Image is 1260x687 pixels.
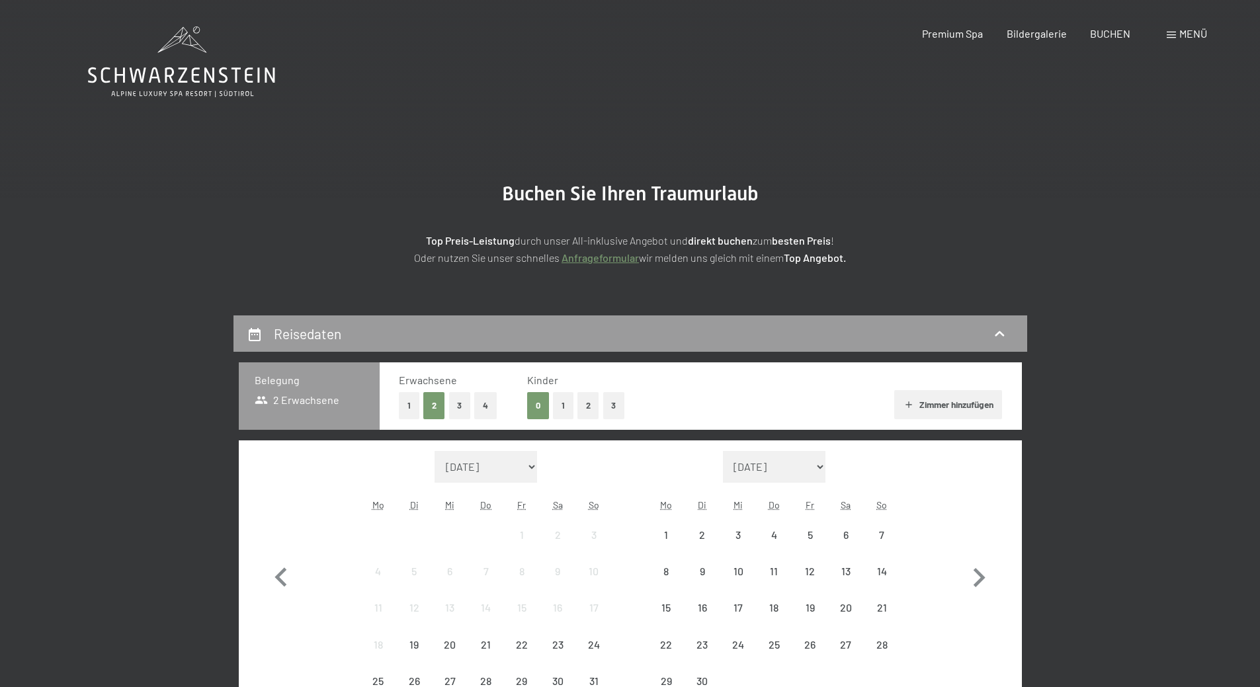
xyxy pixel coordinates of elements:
[396,553,432,589] div: Anreise nicht möglich
[756,626,792,662] div: Anreise nicht möglich
[792,590,827,626] div: Fri Sep 19 2025
[504,553,540,589] div: Anreise nicht möglich
[540,517,575,553] div: Anreise nicht möglich
[468,626,504,662] div: Anreise nicht möglich
[828,590,864,626] div: Sat Sep 20 2025
[502,182,759,205] span: Buchen Sie Ihren Traumurlaub
[756,553,792,589] div: Anreise nicht möglich
[470,639,503,672] div: 21
[922,27,983,40] span: Premium Spa
[685,517,720,553] div: Anreise nicht möglich
[865,602,898,635] div: 21
[562,251,639,264] a: Anfrageformular
[793,639,826,672] div: 26
[577,392,599,419] button: 2
[553,392,573,419] button: 1
[648,590,684,626] div: Anreise nicht möglich
[648,626,684,662] div: Mon Sep 22 2025
[470,566,503,599] div: 7
[769,499,780,510] abbr: Donnerstag
[650,566,683,599] div: 8
[468,626,504,662] div: Thu Aug 21 2025
[698,499,706,510] abbr: Dienstag
[540,517,575,553] div: Sat Aug 02 2025
[685,590,720,626] div: Tue Sep 16 2025
[648,517,684,553] div: Anreise nicht möglich
[828,626,864,662] div: Sat Sep 27 2025
[720,590,756,626] div: Wed Sep 17 2025
[806,499,814,510] abbr: Freitag
[688,234,753,247] strong: direkt buchen
[734,499,743,510] abbr: Mittwoch
[517,499,526,510] abbr: Freitag
[841,499,851,510] abbr: Samstag
[432,590,468,626] div: Anreise nicht möglich
[756,517,792,553] div: Anreise nicht möglich
[660,499,672,510] abbr: Montag
[894,390,1002,419] button: Zimmer hinzufügen
[399,392,419,419] button: 1
[784,251,846,264] strong: Top Angebot.
[504,517,540,553] div: Fri Aug 01 2025
[474,392,497,419] button: 4
[470,602,503,635] div: 14
[648,553,684,589] div: Anreise nicht möglich
[432,626,468,662] div: Anreise nicht möglich
[541,602,574,635] div: 16
[757,602,790,635] div: 18
[575,517,611,553] div: Sun Aug 03 2025
[685,590,720,626] div: Anreise nicht möglich
[577,639,610,672] div: 24
[865,566,898,599] div: 14
[756,517,792,553] div: Thu Sep 04 2025
[793,602,826,635] div: 19
[433,602,466,635] div: 13
[1007,27,1067,40] a: Bildergalerie
[577,566,610,599] div: 10
[398,602,431,635] div: 12
[505,639,538,672] div: 22
[575,590,611,626] div: Anreise nicht möglich
[362,602,395,635] div: 11
[504,626,540,662] div: Fri Aug 22 2025
[864,626,900,662] div: Sun Sep 28 2025
[300,232,961,266] p: durch unser All-inklusive Angebot und zum ! Oder nutzen Sie unser schnelles wir melden uns gleich...
[648,590,684,626] div: Mon Sep 15 2025
[553,499,563,510] abbr: Samstag
[577,530,610,563] div: 3
[686,566,719,599] div: 9
[757,530,790,563] div: 4
[1179,27,1207,40] span: Menü
[360,590,396,626] div: Mon Aug 11 2025
[360,553,396,589] div: Anreise nicht möglich
[504,517,540,553] div: Anreise nicht möglich
[722,602,755,635] div: 17
[541,530,574,563] div: 2
[685,626,720,662] div: Anreise nicht möglich
[1090,27,1130,40] span: BUCHEN
[360,553,396,589] div: Mon Aug 04 2025
[540,590,575,626] div: Sat Aug 16 2025
[399,374,457,386] span: Erwachsene
[793,530,826,563] div: 5
[433,566,466,599] div: 6
[864,553,900,589] div: Anreise nicht möglich
[648,553,684,589] div: Mon Sep 08 2025
[398,566,431,599] div: 5
[360,626,396,662] div: Mon Aug 18 2025
[504,626,540,662] div: Anreise nicht möglich
[720,517,756,553] div: Wed Sep 03 2025
[362,566,395,599] div: 4
[468,590,504,626] div: Anreise nicht möglich
[540,553,575,589] div: Sat Aug 09 2025
[865,639,898,672] div: 28
[829,530,862,563] div: 6
[396,590,432,626] div: Tue Aug 12 2025
[504,553,540,589] div: Fri Aug 08 2025
[504,590,540,626] div: Fri Aug 15 2025
[876,499,887,510] abbr: Sonntag
[541,639,574,672] div: 23
[792,626,827,662] div: Anreise nicht möglich
[828,553,864,589] div: Anreise nicht möglich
